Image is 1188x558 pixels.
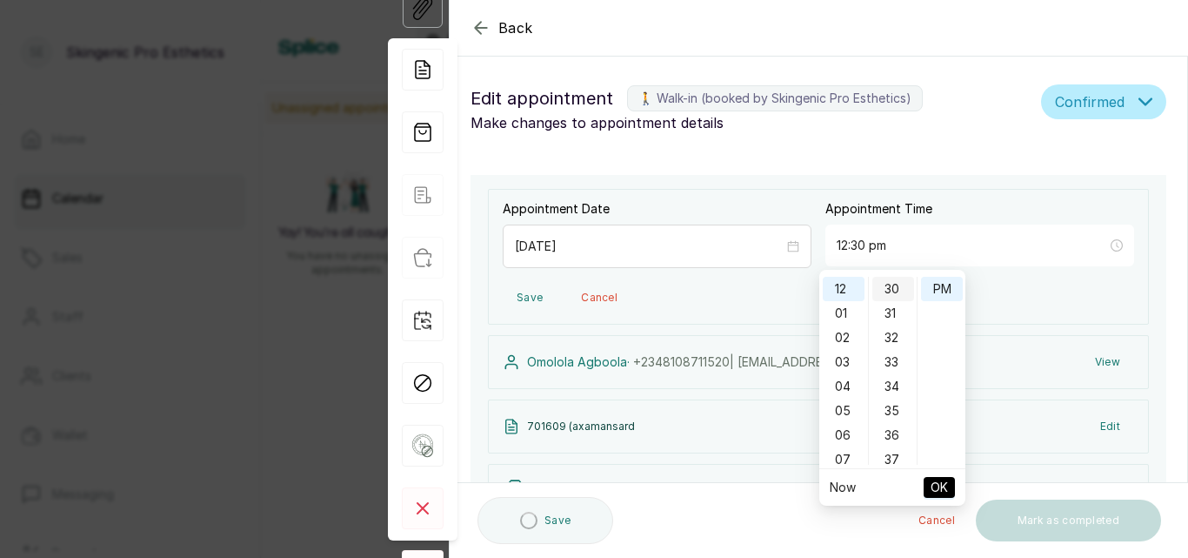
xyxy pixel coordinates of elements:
[633,354,942,369] span: +234 8108711520 | [EMAIL_ADDRESS][DOMAIN_NAME]
[531,479,713,496] p: Services and products included
[477,497,613,544] button: Save
[1081,346,1134,378] button: View
[471,17,533,38] button: Back
[904,500,969,541] button: Cancel
[627,85,923,111] label: 🚶 Walk-in (booked by Skingenic Pro Esthetics)
[471,112,1034,133] p: Make changes to appointment details
[503,282,557,313] button: Save
[825,200,932,218] label: Appointment Time
[498,17,533,38] span: Back
[1041,84,1166,119] button: Confirmed
[471,84,613,112] span: Edit appointment
[567,282,631,313] button: Cancel
[837,236,1107,255] input: Select time
[515,237,784,256] input: Select date
[527,420,635,434] p: 701609 (axamansard
[527,353,942,371] p: Omolola Agboola ·
[1055,91,1125,112] span: Confirmed
[503,200,610,218] label: Appointment Date
[976,500,1161,541] button: Mark as completed
[1086,411,1134,442] button: Edit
